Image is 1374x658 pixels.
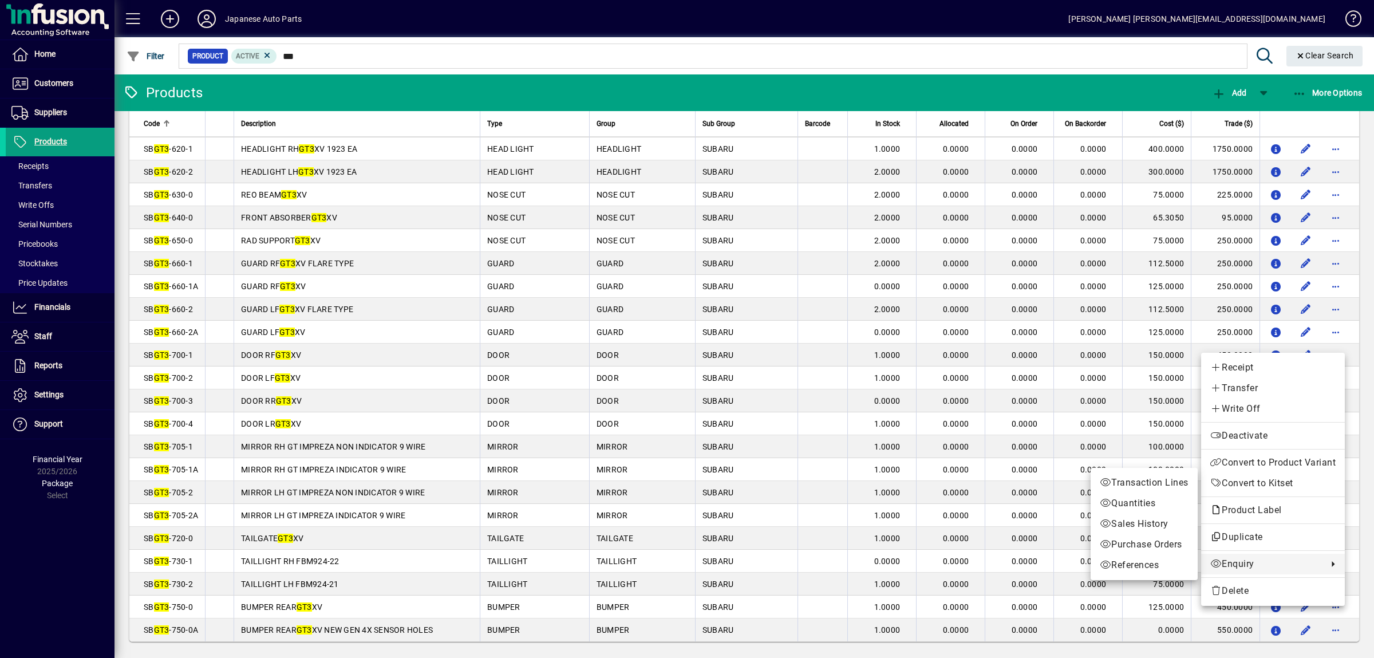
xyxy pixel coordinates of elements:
span: Product Label [1210,505,1288,515]
span: Convert to Product Variant [1210,456,1336,470]
span: Duplicate [1210,530,1336,544]
span: Purchase Orders [1100,538,1189,551]
span: Sales History [1100,517,1189,531]
span: Receipt [1210,361,1336,375]
span: Deactivate [1210,429,1336,443]
span: Enquiry [1210,557,1322,571]
span: Quantities [1100,497,1189,510]
span: Write Off [1210,402,1336,416]
span: Convert to Kitset [1210,476,1336,490]
span: Delete [1210,584,1336,598]
span: Transaction Lines [1100,476,1189,490]
span: Transfer [1210,381,1336,395]
span: References [1100,558,1189,572]
button: Deactivate product [1201,425,1345,446]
